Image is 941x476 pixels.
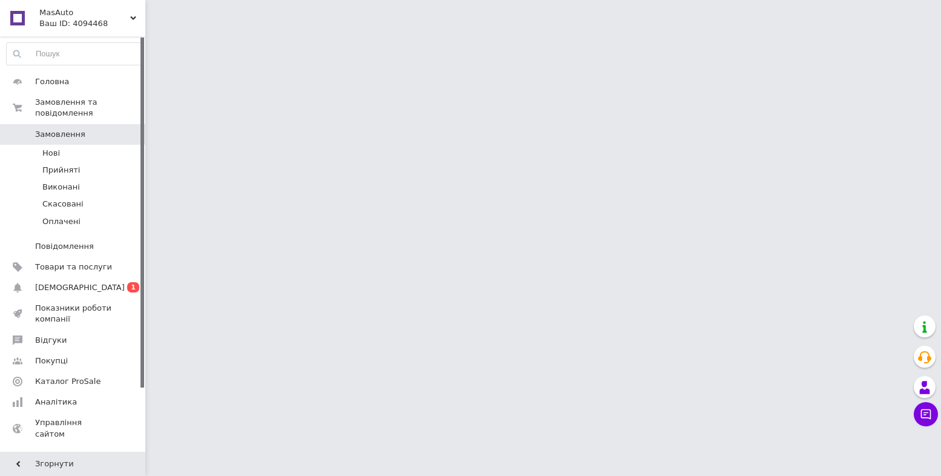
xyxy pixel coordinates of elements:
[35,76,69,87] span: Головна
[35,262,112,273] span: Товари та послуги
[35,335,67,346] span: Відгуки
[35,282,125,293] span: [DEMOGRAPHIC_DATA]
[39,7,130,18] span: MasAuto
[35,376,101,387] span: Каталог ProSale
[35,241,94,252] span: Повідомлення
[42,148,60,159] span: Нові
[35,449,112,471] span: Гаманець компанії
[127,282,139,293] span: 1
[35,129,85,140] span: Замовлення
[7,43,142,65] input: Пошук
[35,303,112,325] span: Показники роботи компанії
[914,402,938,426] button: Чат з покупцем
[42,199,84,210] span: Скасовані
[35,355,68,366] span: Покупці
[35,97,145,119] span: Замовлення та повідомлення
[35,397,77,408] span: Аналітика
[35,417,112,439] span: Управління сайтом
[39,18,145,29] div: Ваш ID: 4094468
[42,216,81,227] span: Оплачені
[42,182,80,193] span: Виконані
[42,165,80,176] span: Прийняті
